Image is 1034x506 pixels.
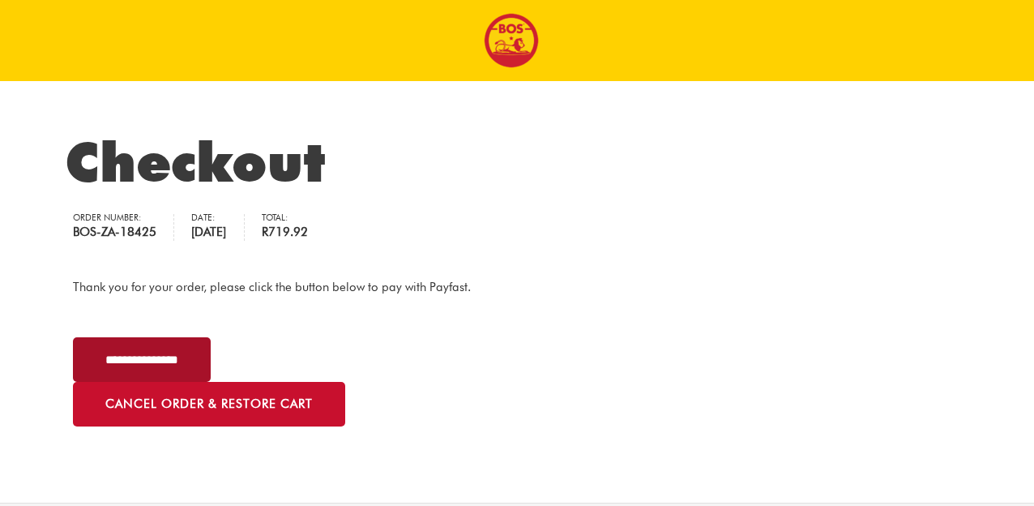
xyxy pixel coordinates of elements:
[484,13,539,68] img: BOS logo finals-200px
[73,382,345,427] a: Cancel order & restore cart
[262,225,308,239] span: 719.92
[262,225,268,239] span: R
[191,223,226,242] strong: [DATE]
[65,130,970,195] h1: Checkout
[191,214,244,241] li: Date:
[73,223,156,242] strong: BOS-ZA-18425
[73,214,174,241] li: Order number:
[73,277,962,298] p: Thank you for your order, please click the button below to pay with Payfast.
[262,214,325,241] li: Total:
